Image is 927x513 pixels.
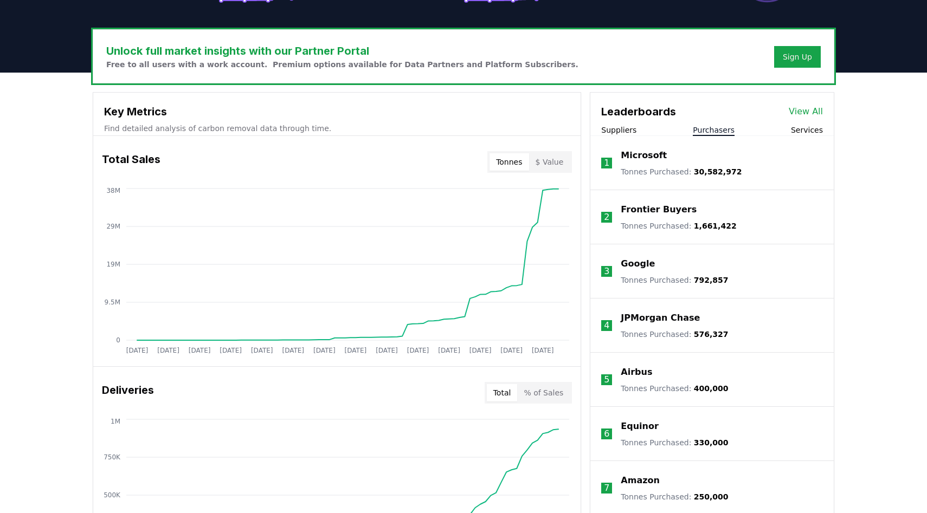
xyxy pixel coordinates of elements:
[106,59,578,70] p: Free to all users with a work account. Premium options available for Data Partners and Platform S...
[102,382,154,404] h3: Deliveries
[105,298,120,306] tspan: 9.5M
[621,203,697,216] a: Frontier Buyers
[106,187,120,194] tspan: 38M
[220,347,242,354] tspan: [DATE]
[157,347,179,354] tspan: [DATE]
[189,347,211,354] tspan: [DATE]
[487,384,518,401] button: Total
[104,491,121,499] tspan: 500K
[621,311,700,324] a: JPMorgan Chase
[621,275,728,285] p: Tonnes Purchased :
[601,103,676,120] h3: Leaderboards
[621,366,652,379] a: Airbus
[529,153,570,171] button: $ Value
[111,418,120,425] tspan: 1M
[251,347,273,354] tspan: [DATE]
[789,105,823,118] a: View All
[621,383,728,394] p: Tonnes Purchased :
[376,347,398,354] tspan: [DATE]
[313,347,336,354] tspan: [DATE]
[604,157,609,170] p: 1
[694,276,729,284] span: 792,857
[621,491,728,502] p: Tonnes Purchased :
[282,347,304,354] tspan: [DATE]
[126,347,149,354] tspan: [DATE]
[693,125,735,135] button: Purchasers
[116,336,120,344] tspan: 0
[621,420,659,433] a: Equinor
[106,43,578,59] h3: Unlock full market insights with our Partner Portal
[694,492,729,501] span: 250,000
[500,347,523,354] tspan: [DATE]
[532,347,554,354] tspan: [DATE]
[783,51,812,62] a: Sign Up
[621,329,728,340] p: Tonnes Purchased :
[604,319,609,332] p: 4
[469,347,492,354] tspan: [DATE]
[604,427,609,440] p: 6
[104,103,570,120] h3: Key Metrics
[601,125,636,135] button: Suppliers
[104,123,570,134] p: Find detailed analysis of carbon removal data through time.
[694,384,729,393] span: 400,000
[490,153,529,171] button: Tonnes
[694,222,737,230] span: 1,661,422
[104,453,121,461] tspan: 750K
[604,211,609,224] p: 2
[621,474,660,487] a: Amazon
[774,46,821,68] button: Sign Up
[438,347,460,354] tspan: [DATE]
[604,482,609,495] p: 7
[106,223,120,230] tspan: 29M
[621,149,667,162] a: Microsoft
[694,438,729,447] span: 330,000
[791,125,823,135] button: Services
[604,373,609,386] p: 5
[517,384,570,401] button: % of Sales
[407,347,429,354] tspan: [DATE]
[621,220,736,231] p: Tonnes Purchased :
[621,437,728,448] p: Tonnes Purchased :
[345,347,367,354] tspan: [DATE]
[102,151,160,173] h3: Total Sales
[604,265,609,278] p: 3
[621,166,742,177] p: Tonnes Purchased :
[694,167,742,176] span: 30,582,972
[621,257,655,270] a: Google
[106,261,120,268] tspan: 19M
[694,330,729,339] span: 576,327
